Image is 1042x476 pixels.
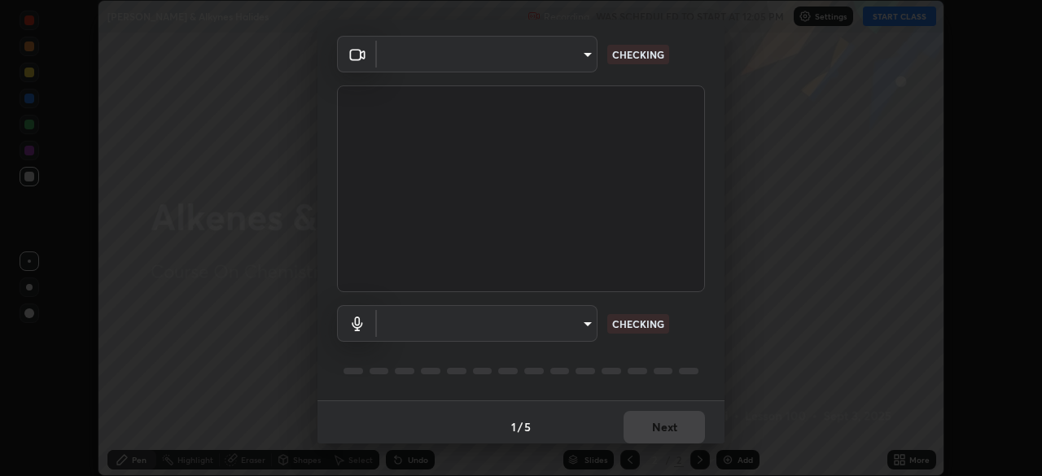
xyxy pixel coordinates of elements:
[518,418,523,435] h4: /
[377,305,598,342] div: ​
[612,317,664,331] p: CHECKING
[524,418,531,435] h4: 5
[377,36,598,72] div: ​
[511,418,516,435] h4: 1
[612,47,664,62] p: CHECKING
